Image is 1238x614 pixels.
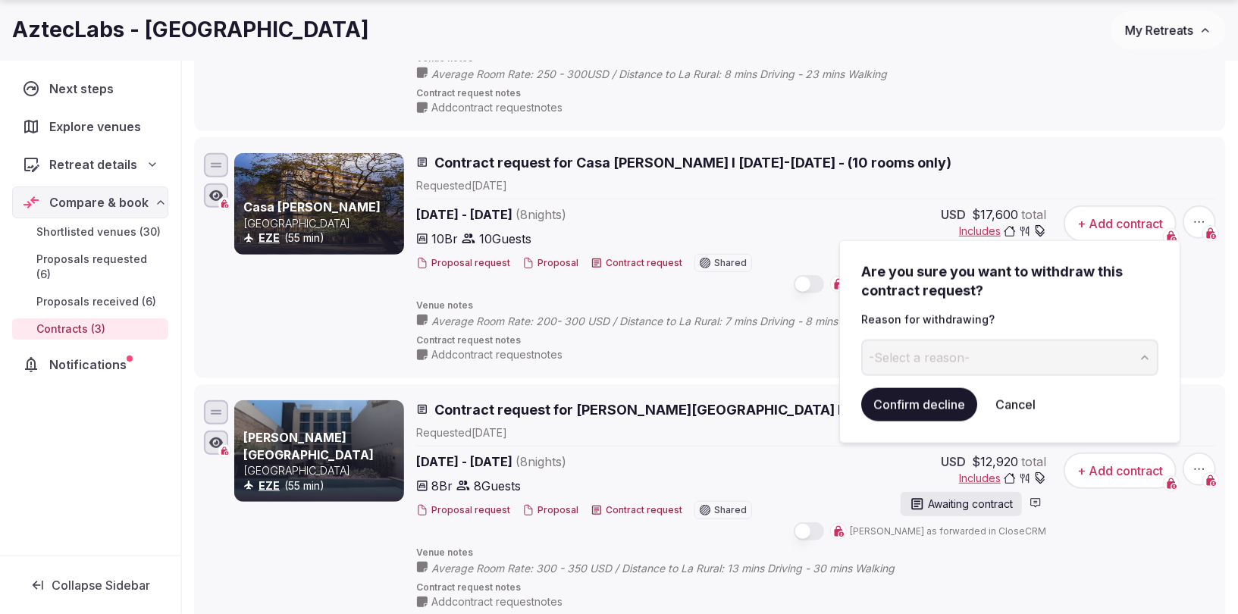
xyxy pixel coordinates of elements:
span: Venue notes [416,547,1216,559]
button: Confirm decline [861,388,977,421]
a: Explore venues [12,111,168,143]
button: Contract request [591,257,682,270]
a: Casa [PERSON_NAME] [243,199,381,215]
span: Contract request notes [416,334,1216,347]
button: Cancel [983,388,1048,421]
h1: AztecLabs - [GEOGRAPHIC_DATA] [12,15,369,45]
button: Includes [959,224,1046,239]
span: 8 Guests [474,477,521,495]
span: Shortlisted venues (30) [36,224,161,240]
button: Proposal request [416,257,510,270]
button: + Add contract [1064,453,1177,489]
button: + Add contract [1064,205,1177,242]
p: Reason for withdrawing? [861,312,1158,327]
span: Notifications [49,356,133,374]
a: Shortlisted venues (30) [12,221,168,243]
span: 10 Guests [479,230,531,248]
div: Awaiting contract [901,492,1022,516]
button: My Retreats [1111,11,1226,49]
a: EZE [259,479,280,492]
button: Includes [959,471,1046,486]
span: Collapse Sidebar [52,578,150,593]
span: Add contract request notes [431,347,563,362]
p: [GEOGRAPHIC_DATA] [243,216,401,231]
button: Contract request [591,504,682,517]
span: Average Room Rate: 300 - 350 USD / Distance to La Rural: 13 mins Driving - 30 mins Walking [431,561,925,576]
span: Retreat details [49,155,137,174]
span: Contract request notes [416,581,1216,594]
span: Average Room Rate: 200- 300 USD / Distance to La Rural: 7 mins Driving - 8 mins Walking [431,314,910,329]
button: EZE [259,230,280,246]
span: Venue notes [416,299,1216,312]
span: Proposals received (6) [36,294,156,309]
a: Notifications [12,349,168,381]
div: $17,600 [938,205,1046,224]
a: Contracts (3) [12,318,168,340]
div: $12,920 [938,453,1046,471]
span: [PERSON_NAME] as forwarded in CloseCRM [850,525,1046,538]
div: (55 min) [243,478,401,493]
span: Next steps [49,80,120,98]
div: (55 min) [243,230,401,246]
span: Compare & book [49,193,149,211]
button: EZE [259,478,280,493]
span: total [1021,205,1046,224]
button: Proposal [522,504,578,517]
div: Requested [DATE] [416,425,1216,440]
span: Proposals requested (6) [36,252,162,282]
span: 10 Br [431,230,458,248]
span: Contract request for [PERSON_NAME][GEOGRAPHIC_DATA] I [DATE]-[DATE] - (8 rooms only) [434,400,1051,419]
a: Next steps [12,73,168,105]
button: Proposal request [416,504,510,517]
span: -Select a reason- [869,349,970,365]
span: ( 8 night s ) [516,207,566,222]
span: Contract request for Casa [PERSON_NAME] I [DATE]-[DATE] - (10 rooms only) [434,153,951,172]
a: Proposals requested (6) [12,249,168,285]
button: Collapse Sidebar [12,569,168,602]
span: Add contract request notes [431,594,563,609]
div: Requested [DATE] [416,178,1216,193]
p: [GEOGRAPHIC_DATA] [243,463,401,478]
span: ( 8 night s ) [516,454,566,469]
span: Contracts (3) [36,321,105,337]
span: Average Room Rate: 250 - 300USD / Distance to La Rural: 8 mins Driving - 23 mins Walking [431,67,917,82]
a: [PERSON_NAME][GEOGRAPHIC_DATA] [243,430,374,462]
span: My Retreats [1125,23,1193,38]
span: 8 Br [431,477,453,495]
span: [DATE] - [DATE] [416,453,752,471]
span: Add contract request notes [431,100,563,115]
a: EZE [259,231,280,244]
span: USD [941,453,966,471]
a: Proposals received (6) [12,291,168,312]
span: Shared [714,258,747,268]
span: Contract request notes [416,87,1216,100]
span: Explore venues [49,117,147,136]
span: USD [941,205,966,224]
h3: Are you sure you want to withdraw this contract request? [861,262,1158,300]
button: Proposal [522,257,578,270]
span: [DATE] - [DATE] [416,205,752,224]
span: total [1021,453,1046,471]
span: Shared [714,506,747,515]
